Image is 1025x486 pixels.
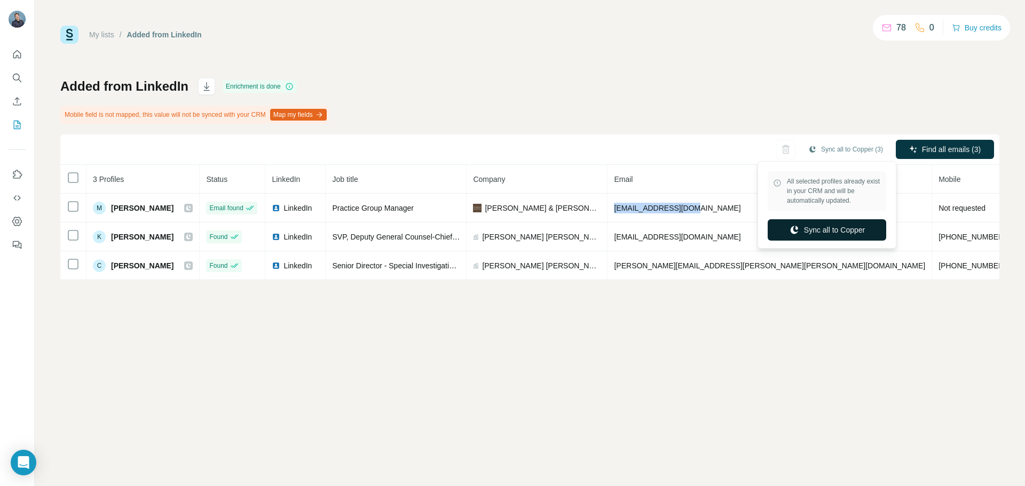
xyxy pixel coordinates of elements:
span: LinkedIn [283,203,312,213]
button: Buy credits [952,20,1002,35]
div: K [93,230,106,243]
span: Senior Director - Special Investigations [332,261,461,270]
span: SVP, Deputy General Counsel-Chief Litigation Officer, HR, Digital and Legal Innovation [332,233,619,241]
button: Sync all to Copper [768,219,886,241]
a: My lists [89,30,114,39]
img: LinkedIn logo [272,233,280,241]
button: Enrich CSV [9,92,26,111]
div: Open Intercom Messenger [11,450,36,475]
div: M [93,202,106,214]
div: Enrichment is done [223,80,297,93]
img: Avatar [9,11,26,28]
button: Find all emails (3) [896,140,994,159]
span: Job title [332,175,358,184]
img: Surfe Logo [60,26,78,44]
span: [PHONE_NUMBER] [939,233,1006,241]
button: Quick start [9,45,26,64]
button: Map my fields [270,109,327,121]
span: All selected profiles already exist in your CRM and will be automatically updated. [787,177,881,205]
span: Email found [209,203,243,213]
span: [PHONE_NUMBER] [939,261,1006,270]
span: Practice Group Manager [332,204,414,212]
span: 3 Profiles [93,175,124,184]
button: My lists [9,115,26,134]
span: [PERSON_NAME] [111,260,174,271]
li: / [120,29,122,40]
div: Mobile field is not mapped, this value will not be synced with your CRM [60,106,329,124]
p: 0 [929,21,934,34]
button: Search [9,68,26,87]
span: Find all emails (3) [922,144,981,155]
span: [EMAIL_ADDRESS][DOMAIN_NAME] [614,233,740,241]
p: 78 [896,21,906,34]
img: LinkedIn logo [272,204,280,212]
button: Use Surfe on LinkedIn [9,165,26,184]
button: Sync all to Copper (3) [801,141,890,157]
span: LinkedIn [272,175,300,184]
span: [PERSON_NAME] [111,232,174,242]
img: company-logo [473,204,482,212]
span: Status [206,175,227,184]
span: [PERSON_NAME] [111,203,174,213]
span: Found [209,261,227,270]
span: Mobile [939,175,960,184]
span: Not requested [939,204,985,212]
button: Feedback [9,235,26,254]
div: Added from LinkedIn [127,29,202,40]
span: [EMAIL_ADDRESS][DOMAIN_NAME] [614,204,740,212]
h1: Added from LinkedIn [60,78,188,95]
img: LinkedIn logo [272,261,280,270]
button: Use Surfe API [9,188,26,208]
button: Dashboard [9,212,26,231]
span: [PERSON_NAME] [PERSON_NAME] and Company [482,260,601,271]
span: LinkedIn [283,232,312,242]
div: C [93,259,106,272]
span: [PERSON_NAME] [PERSON_NAME] and Company [482,232,601,242]
span: Email [614,175,633,184]
span: LinkedIn [283,260,312,271]
span: [PERSON_NAME] & [PERSON_NAME], PC Employment Attorneys [485,203,601,213]
span: Found [209,232,227,242]
span: Company [473,175,505,184]
span: [PERSON_NAME][EMAIL_ADDRESS][PERSON_NAME][PERSON_NAME][DOMAIN_NAME] [614,261,925,270]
